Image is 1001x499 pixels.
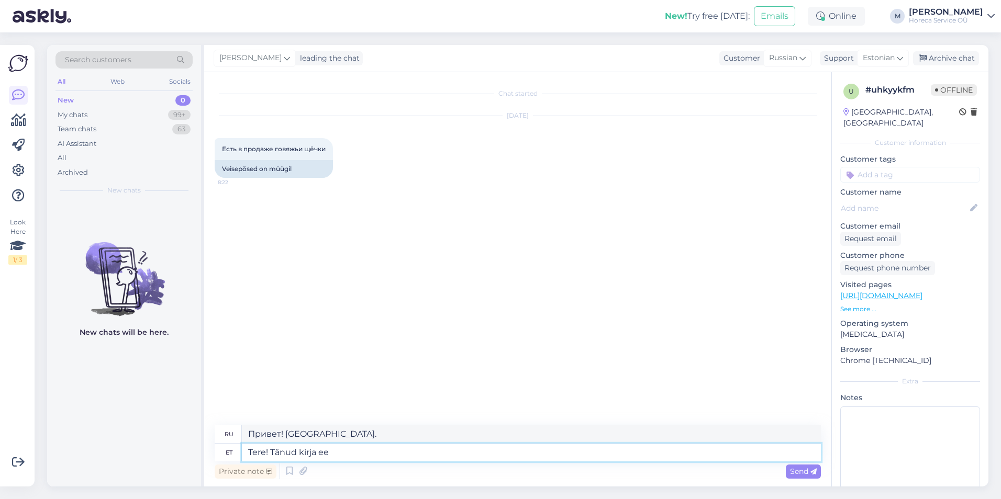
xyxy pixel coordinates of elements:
[863,52,895,64] span: Estonian
[840,344,980,355] p: Browser
[215,160,333,178] div: Veisepõsed on müügil
[849,87,854,95] span: u
[841,202,968,214] input: Add name
[219,52,282,64] span: [PERSON_NAME]
[108,75,127,88] div: Web
[840,138,980,148] div: Customer information
[65,54,131,65] span: Search customers
[865,84,931,96] div: # uhkyykfm
[222,145,326,153] span: Есть в продаже говяжьи щёчки
[172,124,191,134] div: 63
[840,392,980,403] p: Notes
[890,9,905,24] div: M
[58,110,87,120] div: My chats
[820,53,854,64] div: Support
[840,261,935,275] div: Request phone number
[840,318,980,329] p: Operating system
[840,279,980,290] p: Visited pages
[840,167,980,183] input: Add a tag
[47,223,201,317] img: No chats
[840,355,980,366] p: Chrome [TECHNICAL_ID]
[840,221,980,232] p: Customer email
[55,75,68,88] div: All
[107,186,141,195] span: New chats
[58,124,96,134] div: Team chats
[840,291,922,300] a: [URL][DOMAIN_NAME]
[242,444,821,461] textarea: Tere! Tänud kirja e
[840,304,980,314] p: See more ...
[790,467,817,476] span: Send
[840,154,980,165] p: Customer tags
[840,250,980,261] p: Customer phone
[769,52,797,64] span: Russian
[58,167,88,178] div: Archived
[215,464,276,479] div: Private note
[175,95,191,106] div: 0
[665,11,687,21] b: New!
[168,110,191,120] div: 99+
[80,327,169,338] p: New chats will be here.
[840,377,980,386] div: Extra
[215,111,821,120] div: [DATE]
[843,107,959,129] div: [GEOGRAPHIC_DATA], [GEOGRAPHIC_DATA]
[58,139,96,149] div: AI Assistant
[808,7,865,26] div: Online
[909,8,983,16] div: [PERSON_NAME]
[58,153,66,163] div: All
[840,232,901,246] div: Request email
[296,53,360,64] div: leading the chat
[719,53,760,64] div: Customer
[167,75,193,88] div: Socials
[8,218,27,265] div: Look Here
[840,329,980,340] p: [MEDICAL_DATA]
[665,10,750,22] div: Try free [DATE]:
[242,425,821,443] textarea: Привет! [GEOGRAPHIC_DATA].
[58,95,74,106] div: New
[226,444,232,461] div: et
[909,16,983,25] div: Horeca Service OÜ
[909,8,995,25] a: [PERSON_NAME]Horeca Service OÜ
[840,187,980,198] p: Customer name
[931,84,977,96] span: Offline
[754,6,795,26] button: Emails
[913,51,979,65] div: Archive chat
[218,178,257,186] span: 8:22
[215,89,821,98] div: Chat started
[225,425,233,443] div: ru
[8,53,28,73] img: Askly Logo
[8,255,27,265] div: 1 / 3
